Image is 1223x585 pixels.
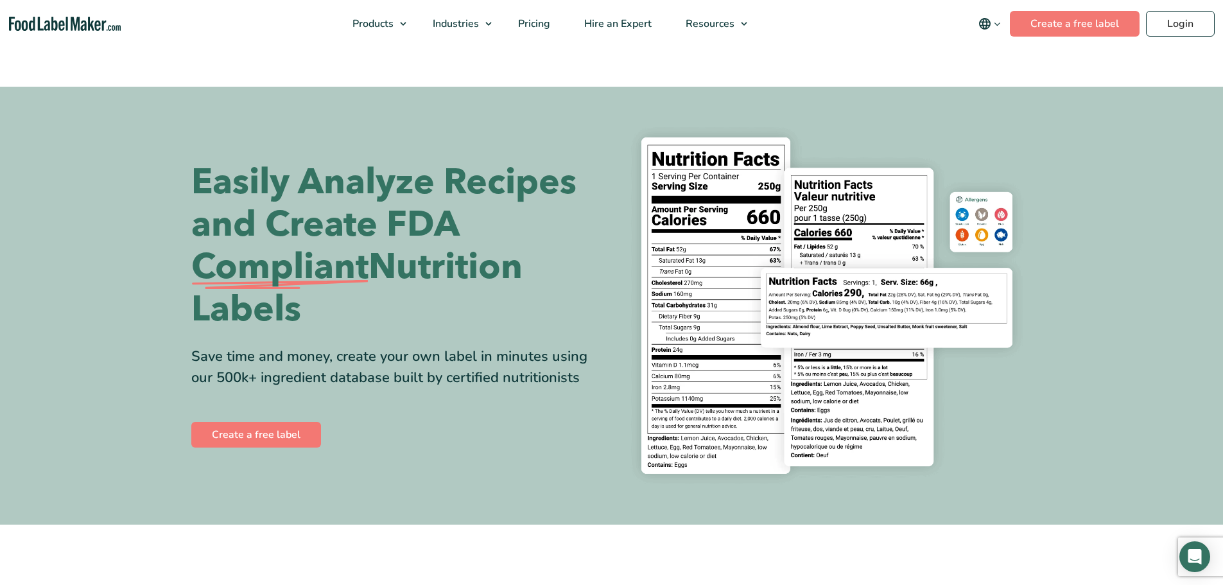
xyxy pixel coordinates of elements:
[1146,11,1215,37] a: Login
[191,246,369,288] span: Compliant
[191,161,602,331] h1: Easily Analyze Recipes and Create FDA Nutrition Labels
[682,17,736,31] span: Resources
[191,422,321,448] a: Create a free label
[349,17,395,31] span: Products
[429,17,480,31] span: Industries
[1179,541,1210,572] div: Open Intercom Messenger
[191,346,602,389] div: Save time and money, create your own label in minutes using our 500k+ ingredient database built b...
[580,17,653,31] span: Hire an Expert
[1010,11,1140,37] a: Create a free label
[514,17,551,31] span: Pricing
